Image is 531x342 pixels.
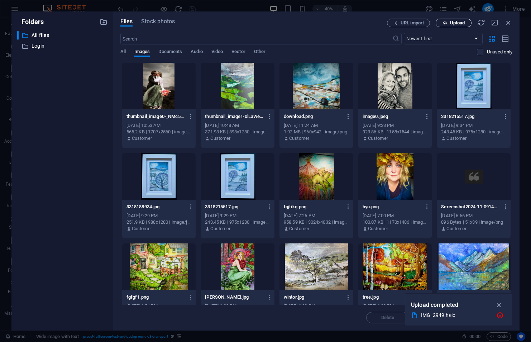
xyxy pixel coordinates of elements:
[134,47,150,57] span: Images
[284,294,342,300] p: wintor.jpg
[441,219,506,225] div: 896 Bytes | 51x39 | image/png
[421,311,491,319] div: IMG_2949.heic
[210,225,230,232] p: Customer
[363,129,428,135] div: 923.86 KB | 1158x1544 | image/jpeg
[441,204,499,210] p: Screenshot2024-11-09141155.png
[289,225,309,232] p: Customer
[126,303,192,309] div: [DATE] 6:54 PM
[368,225,388,232] p: Customer
[284,122,349,129] div: [DATE] 11:24 AM
[441,122,506,129] div: [DATE] 9:34 PM
[284,113,342,120] p: download.png
[32,42,94,50] p: Login
[126,204,185,210] p: 3318188934.jpg
[126,294,185,300] p: fgfgf1.png
[132,225,152,232] p: Customer
[363,204,421,210] p: hyu.png
[205,122,270,129] div: [DATE] 10:48 AM
[211,47,223,57] span: Video
[32,31,94,39] p: All files
[363,122,428,129] div: [DATE] 9:33 PM
[120,17,133,26] span: Files
[441,213,506,219] div: [DATE] 6:56 PM
[126,113,185,120] p: thumbnail_image0-_NMc55vCm7FRborqATBd8w.jpg
[205,129,270,135] div: 371.93 KB | 898x1280 | image/jpeg
[284,219,349,225] div: 958.59 KB | 3024x4032 | image/webp
[284,204,342,210] p: fgjfikg.png
[363,294,421,300] p: tree.jpg
[284,213,349,219] div: [DATE] 7:25 PM
[205,204,263,210] p: 3318215517.jpg
[436,19,472,27] button: Upload
[100,18,107,26] i: Create new folder
[450,21,465,25] span: Upload
[387,19,430,27] button: URL import
[120,47,126,57] span: All
[363,303,428,309] div: [DATE] 6:39 PM
[254,47,265,57] span: Other
[17,17,44,27] p: Folders
[289,135,309,142] p: Customer
[210,135,230,142] p: Customer
[205,219,270,225] div: 243.45 KB | 975x1280 | image/jpeg
[126,219,192,225] div: 251.9 KB | 988x1280 | image/jpeg
[446,135,467,142] p: Customer
[411,300,458,310] p: Upload completed
[441,113,499,120] p: 3318215517.jpg
[17,42,107,51] div: Login
[205,294,263,300] p: [PERSON_NAME].jpg
[368,135,388,142] p: Customer
[363,113,421,120] p: image0.jpeg
[491,19,499,27] i: Minimize
[284,129,349,135] div: 1.92 MB | 960x942 | image/png
[487,49,512,55] p: Displays only files that are not in use on the website. Files added during this session can still...
[132,135,152,142] p: Customer
[126,122,192,129] div: [DATE] 10:53 AM
[141,17,175,26] span: Stock photos
[205,213,270,219] div: [DATE] 9:29 PM
[191,47,202,57] span: Audio
[17,31,19,40] div: ​
[205,113,263,120] p: thumbnail_image1-0lLaWe8mTTuHbw7MwQ_b6w.jpg
[363,219,428,225] div: 100.07 KB | 1170x1486 | image/webp
[363,213,428,219] div: [DATE] 7:00 PM
[284,303,349,309] div: [DATE] 6:39 PM
[126,129,192,135] div: 565.2 KB | 1707x2560 | image/jpeg
[441,129,506,135] div: 243.45 KB | 975x1280 | image/jpeg
[126,213,192,219] div: [DATE] 9:29 PM
[205,303,270,309] div: [DATE] 6:39 PM
[401,21,424,25] span: URL import
[446,225,467,232] p: Customer
[158,47,182,57] span: Documents
[120,33,392,44] input: Search
[504,19,512,27] i: Close
[231,47,245,57] span: Vector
